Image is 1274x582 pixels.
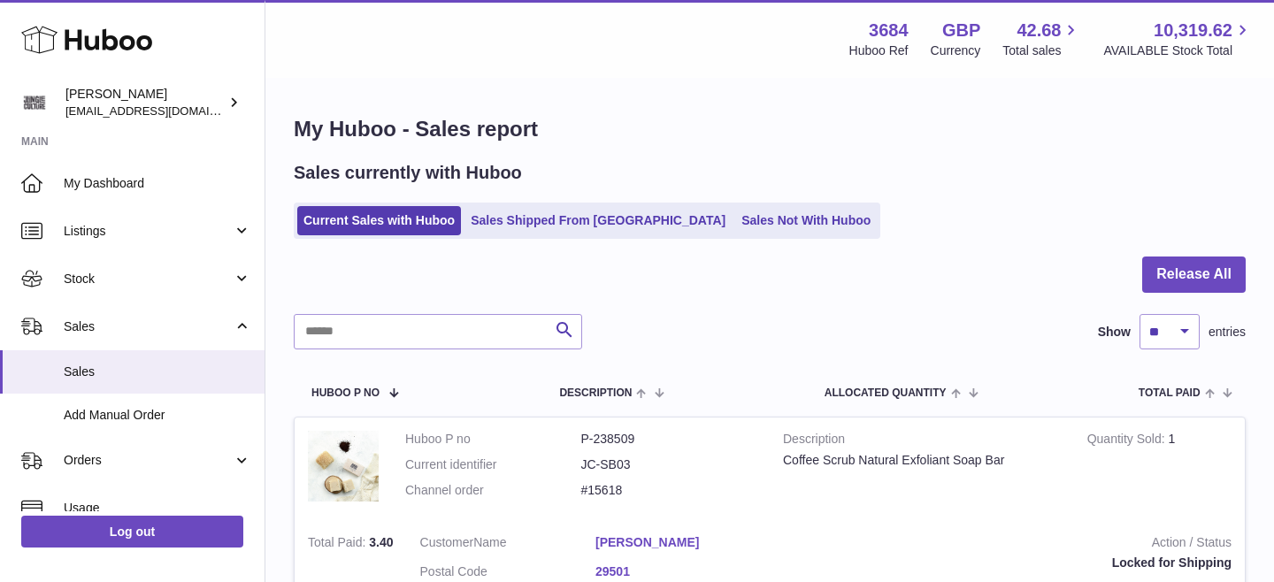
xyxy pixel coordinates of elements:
[369,535,393,549] span: 3.40
[64,452,233,469] span: Orders
[581,431,757,448] dd: P-238509
[64,271,233,287] span: Stock
[64,223,233,240] span: Listings
[1142,257,1246,293] button: Release All
[64,175,251,192] span: My Dashboard
[405,431,581,448] dt: Huboo P no
[798,555,1232,571] div: Locked for Shipping
[308,535,369,554] strong: Total Paid
[798,534,1232,555] strong: Action / Status
[64,318,233,335] span: Sales
[21,516,243,548] a: Log out
[64,500,251,517] span: Usage
[420,534,596,555] dt: Name
[783,452,1061,469] div: Coffee Scrub Natural Exfoliant Soap Bar
[595,563,771,580] a: 29501
[581,482,757,499] dd: #15618
[1103,42,1253,59] span: AVAILABLE Stock Total
[405,456,581,473] dt: Current identifier
[1002,42,1081,59] span: Total sales
[420,535,474,549] span: Customer
[595,534,771,551] a: [PERSON_NAME]
[559,387,632,399] span: Description
[64,364,251,380] span: Sales
[931,42,981,59] div: Currency
[294,115,1246,143] h1: My Huboo - Sales report
[1087,432,1169,450] strong: Quantity Sold
[21,89,48,116] img: theinternationalventure@gmail.com
[1154,19,1232,42] span: 10,319.62
[1098,324,1131,341] label: Show
[311,387,380,399] span: Huboo P no
[297,206,461,235] a: Current Sales with Huboo
[308,431,379,502] img: CoffeeScrubandExfoliantBar.jpg
[1074,417,1245,521] td: 1
[783,431,1061,452] strong: Description
[405,482,581,499] dt: Channel order
[825,387,947,399] span: ALLOCATED Quantity
[294,161,522,185] h2: Sales currently with Huboo
[1139,387,1201,399] span: Total paid
[1002,19,1081,59] a: 42.68 Total sales
[65,86,225,119] div: [PERSON_NAME]
[581,456,757,473] dd: JC-SB03
[735,206,877,235] a: Sales Not With Huboo
[849,42,909,59] div: Huboo Ref
[1103,19,1253,59] a: 10,319.62 AVAILABLE Stock Total
[942,19,980,42] strong: GBP
[64,407,251,424] span: Add Manual Order
[1209,324,1246,341] span: entries
[869,19,909,42] strong: 3684
[65,103,260,118] span: [EMAIL_ADDRESS][DOMAIN_NAME]
[464,206,732,235] a: Sales Shipped From [GEOGRAPHIC_DATA]
[1017,19,1061,42] span: 42.68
